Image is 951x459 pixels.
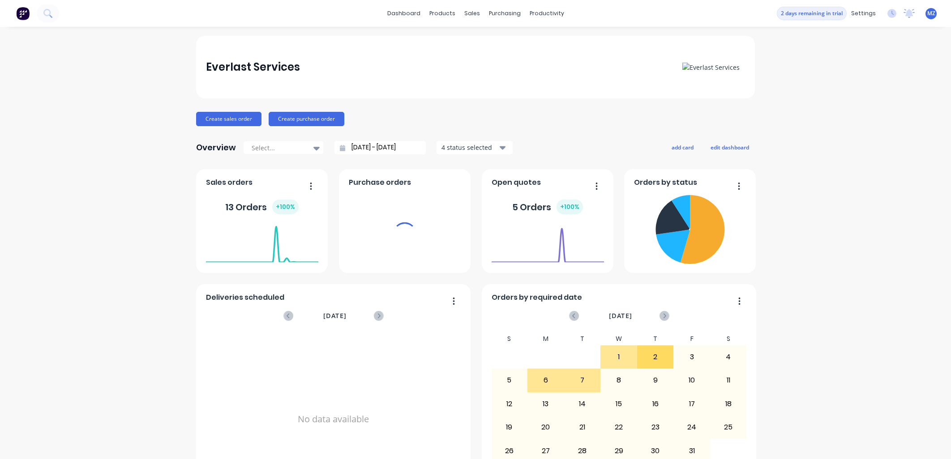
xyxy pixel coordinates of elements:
div: 20 [528,416,564,438]
div: 23 [638,416,673,438]
span: Open quotes [492,177,541,188]
div: 10 [674,369,710,391]
button: add card [666,141,699,153]
div: 16 [638,393,673,415]
div: 8 [601,369,637,391]
span: [DATE] [609,311,632,321]
div: 18 [711,393,746,415]
div: Overview [196,139,236,157]
div: productivity [525,7,569,20]
div: 9 [638,369,673,391]
div: 21 [565,416,600,438]
div: F [673,332,710,345]
div: W [600,332,637,345]
button: Create purchase order [269,112,344,126]
div: 22 [601,416,637,438]
div: M [527,332,564,345]
div: 7 [565,369,600,391]
div: settings [847,7,880,20]
div: 13 Orders [225,200,299,214]
span: Sales orders [206,177,253,188]
div: 2 [638,346,673,368]
button: edit dashboard [705,141,755,153]
div: 15 [601,393,637,415]
div: 19 [492,416,527,438]
div: products [425,7,460,20]
div: 17 [674,393,710,415]
div: purchasing [484,7,525,20]
div: S [491,332,528,345]
div: 25 [711,416,746,438]
button: 2 days remaining in trial [777,7,847,20]
button: Create sales order [196,112,261,126]
div: T [564,332,601,345]
div: 14 [565,393,600,415]
div: 11 [711,369,746,391]
div: 1 [601,346,637,368]
span: Orders by status [634,177,697,188]
button: 4 status selected [437,141,513,154]
div: 4 status selected [441,143,498,152]
span: [DATE] [323,311,347,321]
div: 3 [674,346,710,368]
span: Purchase orders [349,177,411,188]
div: 24 [674,416,710,438]
div: 13 [528,393,564,415]
div: S [710,332,747,345]
div: sales [460,7,484,20]
div: 5 Orders [512,200,583,214]
img: Everlast Services [682,63,740,72]
div: 12 [492,393,527,415]
div: + 100 % [272,200,299,214]
a: dashboard [383,7,425,20]
span: MZ [927,9,935,17]
div: Everlast Services [206,58,300,76]
div: T [637,332,674,345]
div: 5 [492,369,527,391]
div: 4 [711,346,746,368]
div: + 100 % [557,200,583,214]
span: Deliveries scheduled [206,292,284,303]
span: Orders by required date [492,292,582,303]
img: Factory [16,7,30,20]
div: 6 [528,369,564,391]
